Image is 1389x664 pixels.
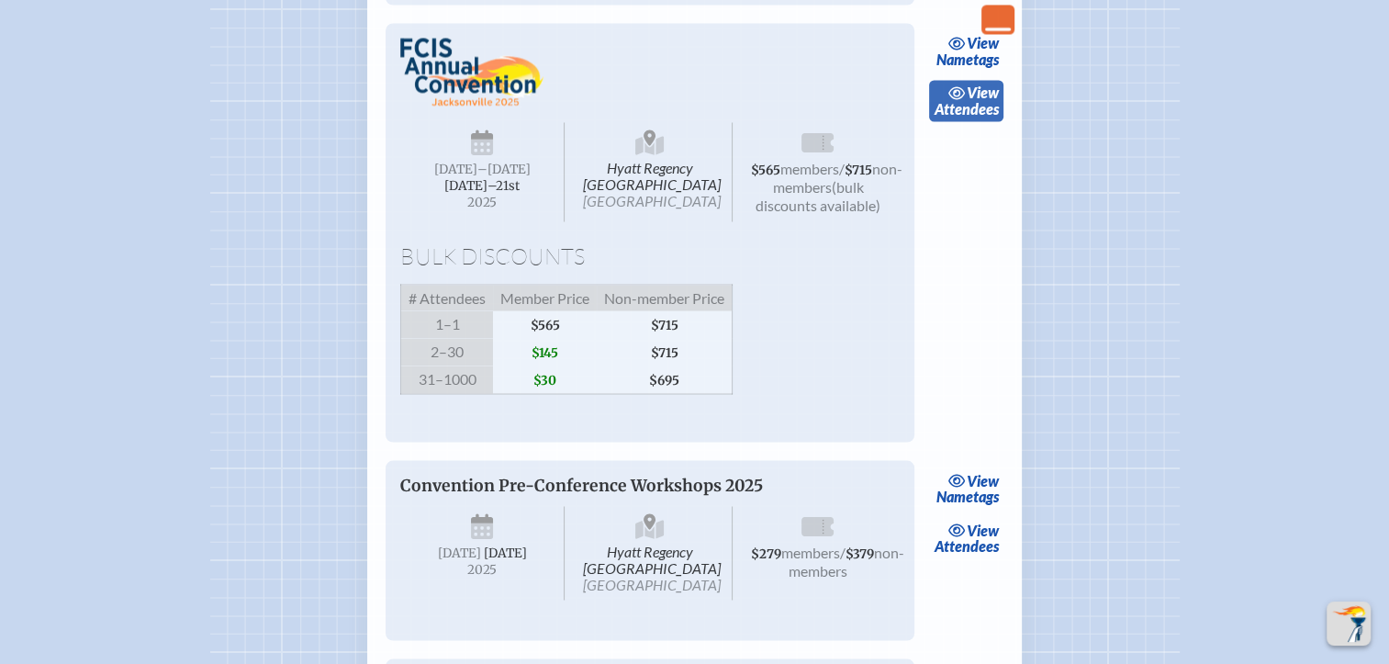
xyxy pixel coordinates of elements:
span: 31–1000 [401,366,494,394]
button: Scroll Top [1327,602,1371,646]
span: members [780,159,839,176]
span: $279 [751,546,781,561]
span: $145 [493,338,597,366]
span: Convention Pre-Conference Workshops 2025 [400,475,763,495]
span: (bulk discounts available) [756,177,880,213]
span: non-members [772,159,902,195]
span: Hyatt Regency [GEOGRAPHIC_DATA] [568,506,733,600]
span: # Attendees [401,284,494,310]
img: FCIS Convention 2025 [400,38,543,107]
span: $565 [751,162,780,177]
span: [DATE]–⁠21st [444,177,520,193]
span: members [781,543,840,560]
span: $30 [493,366,597,394]
span: $695 [597,366,733,394]
span: [DATE] [484,545,527,560]
span: $715 [597,338,733,366]
span: 2025 [415,562,549,576]
a: viewAttendees [929,80,1003,122]
span: Hyatt Regency [GEOGRAPHIC_DATA] [568,122,733,221]
span: Non-member Price [597,284,733,310]
span: [GEOGRAPHIC_DATA] [583,575,721,592]
span: [GEOGRAPHIC_DATA] [583,191,721,208]
h1: Bulk Discounts [400,243,900,269]
span: 1–1 [401,310,494,338]
span: / [840,543,846,560]
span: $379 [846,546,874,561]
span: –[DATE] [477,161,531,176]
a: viewNametags [931,467,1003,510]
span: $715 [845,162,872,177]
span: [DATE] [438,545,481,560]
span: Member Price [493,284,597,310]
a: viewAttendees [929,516,1003,558]
span: 2–30 [401,338,494,366]
span: non-members [789,543,904,579]
span: / [839,159,845,176]
span: view [967,84,999,101]
span: $565 [493,310,597,338]
span: $715 [597,310,733,338]
span: [DATE] [434,161,477,176]
a: viewNametags [931,30,1003,73]
span: view [967,34,999,51]
span: 2025 [415,195,549,208]
span: view [967,471,999,489]
img: To the top [1330,605,1367,642]
span: view [967,521,999,538]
